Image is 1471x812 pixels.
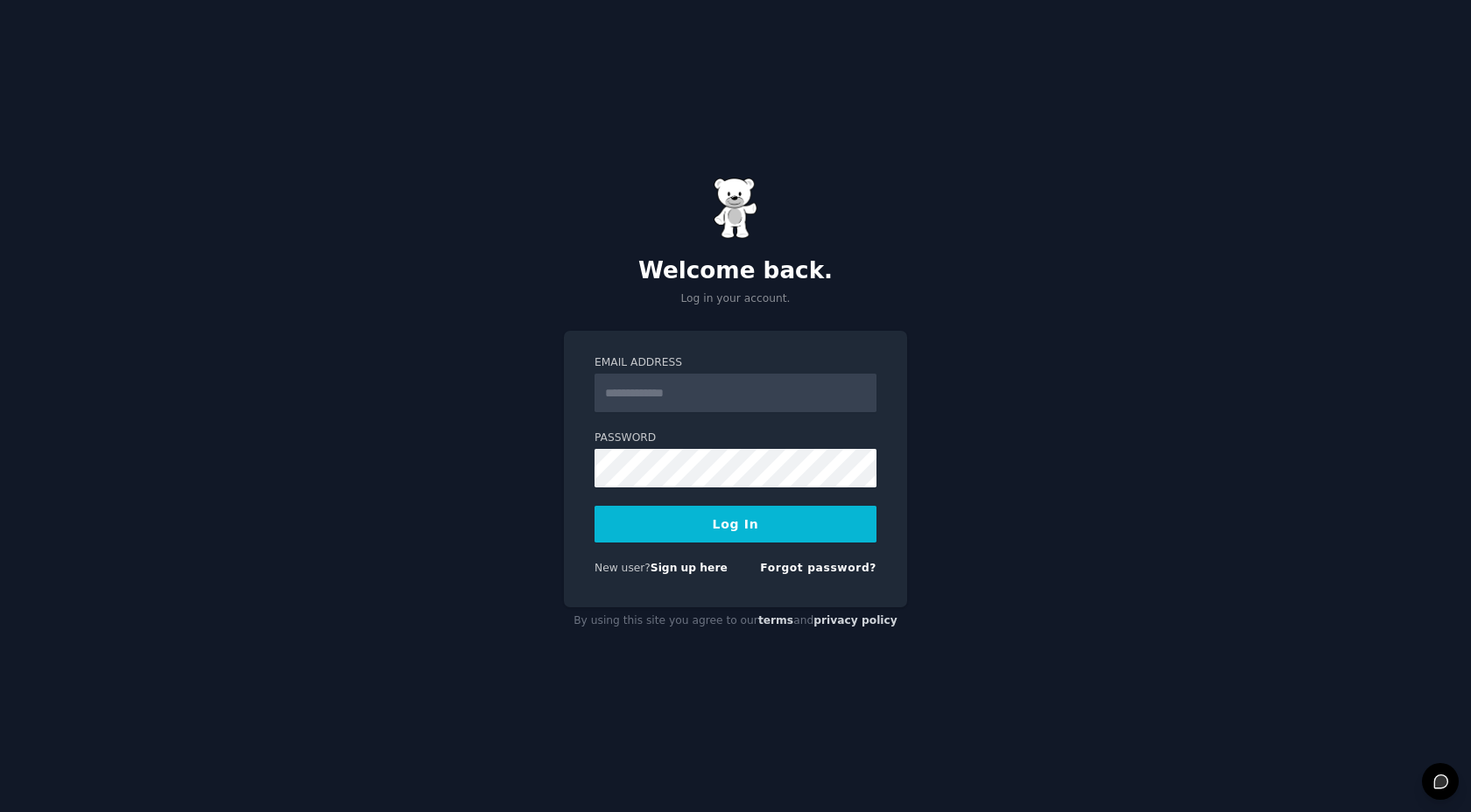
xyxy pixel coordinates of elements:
a: privacy policy [813,614,897,626]
img: Gummy Bear [714,178,757,239]
label: Password [595,430,876,446]
label: Email Address [595,355,876,371]
a: terms [758,614,793,626]
span: New user? [595,562,651,574]
h2: Welcome back. [564,257,907,285]
a: Forgot password? [760,562,876,574]
button: Log In [595,506,876,542]
a: Sign up here [651,562,728,574]
div: By using this site you agree to our and [564,607,907,635]
p: Log in your account. [564,291,907,307]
